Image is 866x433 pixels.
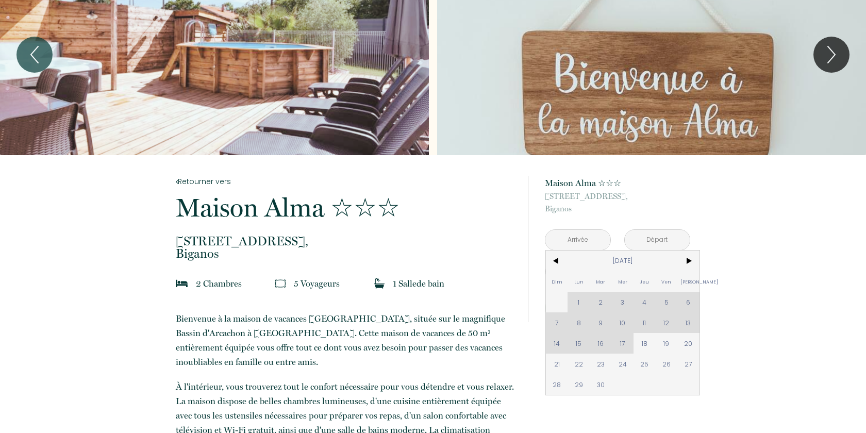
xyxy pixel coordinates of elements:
button: Next [813,37,850,73]
span: 18 [634,333,656,354]
span: 29 [568,374,590,395]
span: Dim [546,271,568,292]
span: Mer [611,271,634,292]
span: 25 [634,354,656,374]
p: Biganos [545,190,690,215]
span: Mar [590,271,612,292]
span: 28 [546,374,568,395]
span: 20 [677,333,700,354]
span: > [677,251,700,271]
span: Ven [656,271,678,292]
span: [STREET_ADDRESS], [176,235,514,247]
p: 2 Chambre [196,276,242,291]
span: 19 [656,333,678,354]
p: Bienvenue à la maison de vacances [GEOGRAPHIC_DATA], située sur le magnifique Bassin d'Arcachon à... [176,311,514,369]
span: < [546,251,568,271]
span: 23 [590,354,612,374]
input: Arrivée [545,230,610,250]
span: 30 [590,374,612,395]
a: Retourner vers [176,176,514,187]
span: 21 [546,354,568,374]
span: s [238,278,242,289]
span: [STREET_ADDRESS], [545,190,690,203]
input: Départ [625,230,690,250]
p: 5 Voyageur [294,276,340,291]
p: 1 Salle de bain [393,276,444,291]
p: Maison Alma ☆☆☆ [176,195,514,221]
span: [DATE] [568,251,677,271]
span: 26 [656,354,678,374]
button: Previous [16,37,53,73]
span: 27 [677,354,700,374]
span: Jeu [634,271,656,292]
span: 22 [568,354,590,374]
span: [PERSON_NAME] [677,271,700,292]
p: Maison Alma ☆☆☆ [545,176,690,190]
button: Réserver [545,294,690,322]
span: Lun [568,271,590,292]
span: 24 [611,354,634,374]
img: guests [275,278,286,289]
p: Biganos [176,235,514,260]
span: s [336,278,340,289]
